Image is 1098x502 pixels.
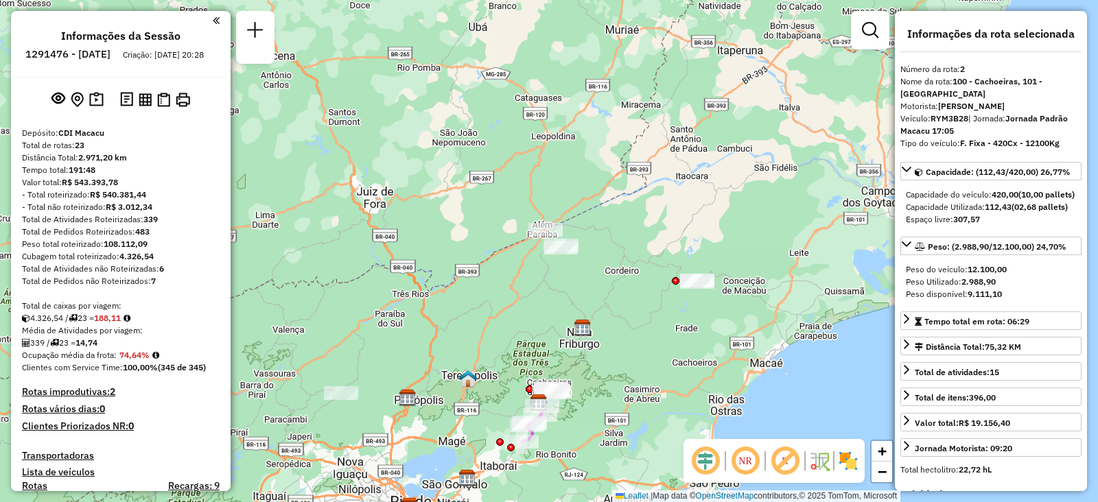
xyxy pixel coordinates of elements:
[900,237,1082,255] a: Peso: (2.988,90/12.100,00) 24,70%
[22,189,220,201] div: - Total roteirizado:
[985,202,1012,212] strong: 112,43
[22,213,220,226] div: Total de Atividades Roteirizadas:
[62,177,118,187] strong: R$ 543.393,78
[900,311,1082,330] a: Tempo total em rota: 06:29
[22,324,220,337] div: Média de Atividades por viagem:
[1012,202,1068,212] strong: (02,68 pallets)
[119,350,150,360] strong: 74,64%
[22,300,220,312] div: Total de caixas por viagem:
[22,201,220,213] div: - Total não roteirizado:
[94,313,121,323] strong: 188,11
[856,16,884,44] a: Exibir filtros
[128,420,134,432] strong: 0
[915,442,1012,455] div: Jornada Motorista: 09:20
[969,392,996,403] strong: 396,00
[22,314,30,322] i: Cubagem total roteirizado
[106,202,152,212] strong: R$ 3.012,34
[68,89,86,110] button: Centralizar mapa no depósito ou ponto de apoio
[119,251,154,261] strong: 4.326,54
[968,289,1002,299] strong: 9.111,10
[25,48,110,60] h6: 1291476 - [DATE]
[22,480,47,492] h4: Rotas
[900,76,1042,99] strong: 100 - Cachoeiras, 101 - [GEOGRAPHIC_DATA]
[154,90,173,110] button: Visualizar Romaneio
[900,63,1082,75] div: Número da rota:
[878,463,887,480] span: −
[689,444,722,477] span: Ocultar deslocamento
[22,275,220,287] div: Total de Pedidos não Roteirizados:
[808,450,830,472] img: Fluxo de ruas
[22,176,220,189] div: Valor total:
[61,29,180,43] h4: Informações da Sessão
[953,214,980,224] strong: 307,57
[22,450,220,462] h4: Transportadoras
[985,342,1021,352] span: 75,32 KM
[22,127,220,139] div: Depósito:
[22,420,220,432] h4: Clientes Priorizados NR:
[900,113,1068,136] span: | Jornada:
[900,438,1082,457] a: Jornada Motorista: 09:20
[872,462,892,482] a: Zoom out
[136,90,154,108] button: Visualizar relatório de Roteirização
[968,264,1007,274] strong: 12.100,00
[1018,189,1075,200] strong: (10,00 pallets)
[324,386,358,400] div: Atividade não roteirizada - MI DE PESSEGUEIROS LANCH E REST. ME
[78,152,127,163] strong: 2.971,20 km
[959,418,1010,428] strong: R$ 19.156,40
[22,337,220,349] div: 339 / 23 =
[151,276,156,286] strong: 7
[906,264,1007,274] span: Peso do veículo:
[168,480,220,492] h4: Recargas: 9
[915,367,999,377] span: Total de atividades:
[22,226,220,238] div: Total de Pedidos Roteirizados:
[22,403,220,415] h4: Rotas vários dias:
[242,16,269,47] a: Nova sessão e pesquisa
[574,319,592,337] img: CDD Nova Friburgo
[544,241,578,254] div: Atividade não roteirizada - LAIS DISTRIBUIDORA DE PRODUTOS ALIMENTIC
[926,167,1071,177] span: Capacidade: (112,43/420,00) 26,77%
[50,339,59,347] i: Total de rotas
[990,367,999,377] strong: 15
[399,389,417,407] img: CDD Petropolis
[906,201,1076,213] div: Capacidade Utilizada:
[680,275,714,289] div: Atividade não roteirizada - SHEYLA BARRETO SOARES SANTOS LOUZA 09337
[906,276,1076,288] div: Peso Utilizado:
[959,464,992,475] strong: 22,72 hL
[90,189,146,200] strong: R$ 540.381,44
[173,90,193,110] button: Imprimir Rotas
[69,165,95,175] strong: 191:48
[928,241,1066,252] span: Peso: (2.988,90/12.100,00) 24,70%
[992,189,1018,200] strong: 420,00
[729,444,762,477] span: Ocultar NR
[22,362,123,372] span: Clientes com Service Time:
[22,152,220,164] div: Distância Total:
[900,27,1082,40] h4: Informações da rota selecionada
[960,138,1060,148] strong: F. Fixa - 420Cx - 12100Kg
[22,139,220,152] div: Total de rotas:
[915,341,1021,353] div: Distância Total:
[22,164,220,176] div: Tempo total:
[931,113,968,123] strong: RYM3B28
[900,75,1082,100] div: Nome da rota:
[22,312,220,324] div: 4.326,54 / 23 =
[616,491,649,501] a: Leaflet
[837,450,859,472] img: Exibir/Ocultar setores
[938,101,1005,111] strong: [PERSON_NAME]
[924,316,1029,326] span: Tempo total em rota: 06:29
[651,491,653,501] span: |
[22,238,220,250] div: Peso total roteirizado:
[459,370,477,387] img: Teresópolis
[22,350,117,360] span: Ocupação média da frota:
[906,213,1076,226] div: Espaço livre:
[906,189,1076,201] div: Capacidade do veículo:
[544,239,579,252] div: Atividade não roteirizada - ACOUGUE CENTRAL DO CARMO
[158,362,206,372] strong: (345 de 345)
[100,403,105,415] strong: 0
[110,385,115,398] strong: 2
[900,112,1082,137] div: Veículo:
[900,362,1082,381] a: Total de atividades:15
[900,464,1082,476] div: Total hectolitro:
[152,351,159,359] em: Média calculada utilizando a maior ocupação (%Peso ou %Cubagem) de cada rota da sessão. Rotas cro...
[769,444,802,477] span: Exibir rótulo
[680,274,714,287] div: Atividade não roteirizada - SONIA MARIA AGUIAR NEVES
